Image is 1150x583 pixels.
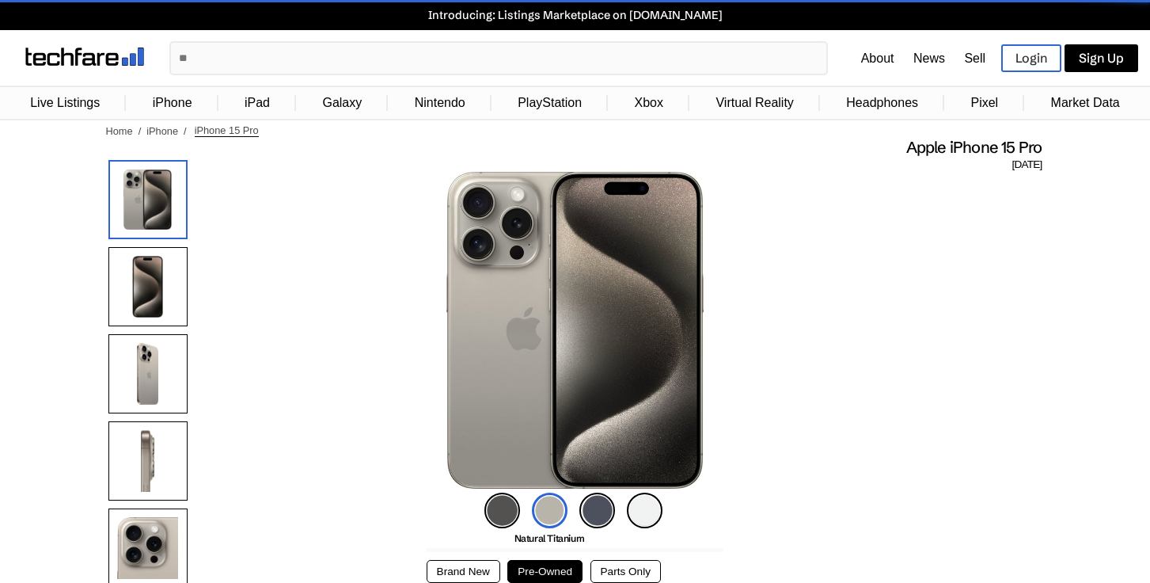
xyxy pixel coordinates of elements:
[1043,88,1128,118] a: Market Data
[1001,44,1061,72] a: Login
[8,8,1142,22] a: Introducing: Listings Marketplace on [DOMAIN_NAME]
[532,493,567,528] img: natural-titanium-icon
[145,88,200,118] a: iPhone
[407,88,473,118] a: Nintendo
[579,493,615,528] img: blue-titanium-icon
[427,560,500,583] button: Brand New
[314,88,370,118] a: Galaxy
[106,125,133,137] a: Home
[184,125,187,137] span: /
[627,493,662,528] img: white-titanium-icon
[22,88,108,118] a: Live Listings
[913,51,945,65] a: News
[139,125,142,137] span: /
[1065,44,1138,72] a: Sign Up
[590,560,661,583] button: Parts Only
[108,247,188,326] img: Front
[1012,158,1042,172] span: [DATE]
[627,88,671,118] a: Xbox
[514,532,585,544] span: Natural Titanium
[237,88,278,118] a: iPad
[484,493,520,528] img: black-titanium-icon
[108,421,188,501] img: Side
[838,88,926,118] a: Headphones
[507,560,583,583] button: Pre-Owned
[861,51,894,65] a: About
[708,88,801,118] a: Virtual Reality
[962,88,1006,118] a: Pixel
[446,172,704,489] img: iPhone 15 Pro
[906,137,1042,158] span: Apple iPhone 15 Pro
[510,88,590,118] a: PlayStation
[108,334,188,413] img: Rear
[964,51,985,65] a: Sell
[25,48,144,66] img: techfare logo
[108,160,188,239] img: iPhone 15 Pro
[195,124,259,137] span: iPhone 15 Pro
[146,125,178,137] a: iPhone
